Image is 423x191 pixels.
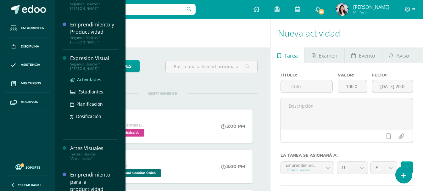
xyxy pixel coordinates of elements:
div: Segundo Básicos "[PERSON_NAME]" [70,62,118,71]
div: Artes Visuales [70,145,118,152]
span: Estudiantes [78,89,103,95]
div: Emprendimiento 'Sección Única' [286,162,317,168]
span: Estudiantes [21,25,44,31]
span: Planificación [76,101,103,107]
a: Evento [345,48,382,63]
span: Soporte [25,165,40,170]
a: Examen [305,48,344,63]
div: Expresión Visual [70,55,118,62]
span: SEPTIEMBRE [138,91,187,96]
a: Tarea [270,48,304,63]
a: Emprendimiento y ProductividadSegundo Básicos "[PERSON_NAME]" [70,21,118,44]
span: Cerrar panel [18,183,42,187]
span: Archivos [21,99,38,104]
label: Valor: [338,73,367,77]
span: Disciplina [21,44,39,49]
div: Parcial [99,156,163,163]
a: Disciplina [5,37,50,56]
a: Archivos [5,93,50,111]
a: Estudiantes [5,19,50,37]
a: Aviso [382,48,416,63]
a: Soporte [8,163,48,171]
a: Estudiantes [70,88,118,95]
span: Examen [319,48,337,63]
a: Asistencia [5,56,50,75]
span: Evento [359,48,375,63]
div: 3:00 PM [221,123,245,129]
span: Asistencia [21,62,40,67]
span: Actividades [77,76,101,82]
label: Fecha: [372,73,413,77]
a: Artes VisualesTercero Básicos "Arquimedes" [70,145,118,161]
a: Planificación [70,100,118,108]
a: Mis cursos [5,74,50,93]
span: Unidad 4 [342,162,351,174]
span: [PERSON_NAME] [353,4,389,10]
div: Tercero Básicos "Arquimedes" [70,152,118,161]
input: Título [281,80,332,93]
span: Tarea [284,48,298,63]
span: 10 [318,8,325,15]
span: Aviso [397,48,409,63]
div: Emprendimiento y Productividad [70,21,118,36]
a: Emprendimiento 'Sección Única'Primero Básicos [281,162,334,174]
div: Segundo Básicos "[PERSON_NAME]" [70,2,118,11]
span: Mis cursos [21,81,41,86]
span: Expresión Visual 'Sección Única' [99,169,161,177]
img: d68dd43e1e0bb7b2ffdb34324ef3d439.png [336,3,348,16]
input: Busca una actividad próxima aquí... [166,60,258,73]
a: Examen (30.0pts) [371,162,397,174]
label: La tarea se asignará a: [281,153,413,158]
span: Mi Perfil [353,9,389,15]
div: 3:00 PM [221,164,245,169]
h1: Nueva actividad [278,19,415,48]
label: Título: [281,73,333,77]
a: Unidad 4 [337,162,368,174]
span: Dosificación [76,113,101,119]
input: Busca un usuario... [59,4,196,15]
a: Actividades [70,76,118,83]
h1: Actividades [63,19,263,48]
input: Fecha de entrega [372,80,413,93]
a: Expresión VisualSegundo Básicos "[PERSON_NAME]" [70,55,118,71]
a: Dosificación [70,113,118,120]
span: Examen (30.0pts) [376,162,380,174]
div: Segundo Básicos "[PERSON_NAME]" [70,36,118,44]
div: Primero Básicos [286,168,317,172]
input: Puntos máximos [338,80,367,93]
